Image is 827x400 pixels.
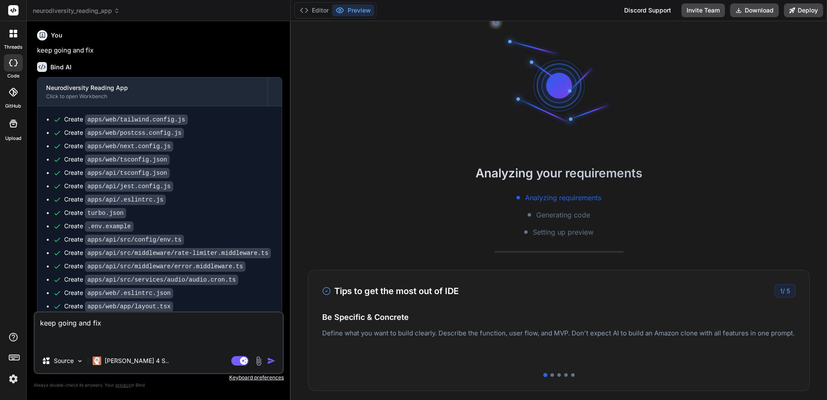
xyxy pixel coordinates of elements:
p: Always double-check its answers. Your in Bind [34,381,284,389]
h6: Bind AI [50,63,72,71]
code: apps/api/src/middleware/error.middleware.ts [85,261,246,272]
div: Create [64,155,170,164]
h4: Be Specific & Concrete [322,311,796,323]
div: Create [64,275,238,284]
span: neurodiversity_reading_app [33,6,120,15]
div: Create [64,168,170,177]
h6: You [51,31,62,40]
button: Deploy [784,3,823,17]
label: code [7,72,19,80]
code: turbo.json [85,208,126,218]
code: apps/web/postcss.config.js [85,128,184,138]
button: Editor [296,4,332,16]
img: Pick Models [76,357,84,365]
div: Discord Support [619,3,676,17]
p: Source [54,357,74,365]
img: attachment [254,356,264,366]
div: Create [64,182,173,191]
div: Create [64,128,184,137]
p: keep going and fix [37,46,282,56]
code: apps/web/tailwind.config.js [85,115,188,125]
button: Invite Team [681,3,725,17]
div: Create [64,142,173,151]
code: apps/web/.eslintrc.json [85,288,173,298]
div: / [774,284,796,298]
code: apps/web/next.config.js [85,141,173,152]
code: apps/api/src/services/audio/audio.cron.ts [85,275,238,285]
div: Click to open Workbench [46,93,259,100]
div: Create [64,248,271,257]
code: apps/web/tsconfig.json [85,155,170,165]
code: apps/api/tsconfig.json [85,168,170,178]
p: [PERSON_NAME] 4 S.. [105,357,169,365]
img: settings [6,372,21,386]
textarea: keep going and fix [35,313,283,349]
code: apps/web/app/layout.tsx [85,301,173,312]
button: Preview [332,4,374,16]
h3: Tips to get the most out of IDE [322,285,459,298]
div: Create [64,235,184,244]
label: Upload [5,135,22,142]
div: Create [64,222,134,231]
code: apps/api/src/middleware/rate-limiter.middleware.ts [85,248,271,258]
code: apps/api/jest.config.js [85,181,173,192]
div: Create [64,288,173,298]
button: Download [730,3,779,17]
span: Setting up preview [533,227,594,237]
code: apps/api/src/config/env.ts [85,235,184,245]
span: 1 [780,287,783,295]
div: Create [64,302,173,311]
div: Create [64,195,166,204]
p: Keyboard preferences [34,374,284,381]
span: Generating code [536,210,590,220]
span: privacy [115,382,131,388]
span: 5 [787,287,790,295]
button: Neurodiversity Reading AppClick to open Workbench [37,78,267,106]
div: Create [64,208,126,217]
img: Claude 4 Sonnet [93,357,101,365]
label: GitHub [5,102,21,110]
code: apps/api/.eslintrc.js [85,195,166,205]
h2: Analyzing your requirements [291,164,827,182]
span: Analyzing requirements [525,192,601,203]
code: .env.example [85,221,134,232]
div: Create [64,115,188,124]
img: icon [267,357,276,365]
label: threads [4,43,22,51]
div: Create [64,262,246,271]
div: Neurodiversity Reading App [46,84,259,92]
